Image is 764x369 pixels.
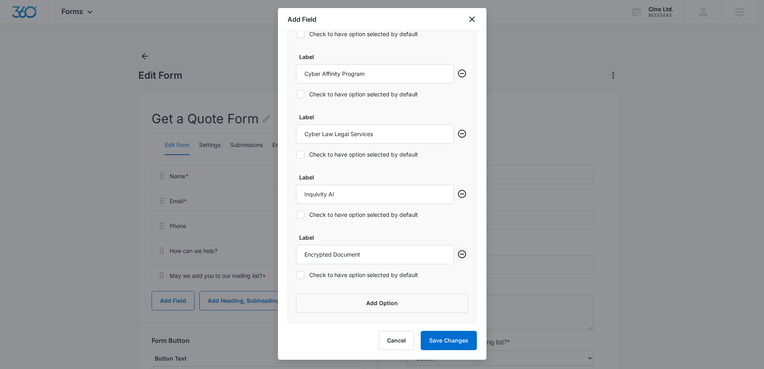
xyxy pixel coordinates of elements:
button: Add Option [296,294,468,313]
input: Label [296,185,454,204]
label: Check to have option selected by default [296,30,454,38]
button: Save Changes [421,331,477,350]
button: Remove row [456,127,468,140]
label: Check to have option selected by default [296,271,454,279]
input: Label [296,245,454,264]
button: Remove row [456,188,468,200]
button: Cancel [379,331,414,350]
label: Check to have option selected by default [296,90,454,98]
input: Label [296,64,454,84]
input: Label [296,124,454,144]
span: Submit [5,238,25,245]
label: Check to have option selected by default [296,210,454,219]
label: Check to have option selected by default [296,150,454,159]
button: Remove row [456,248,468,261]
label: Label [299,53,457,61]
button: Remove row [456,67,468,80]
label: Label [299,113,457,121]
button: close [467,14,477,24]
h1: Add Field [288,14,316,24]
label: Label [299,233,457,242]
label: Label [299,173,457,181]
